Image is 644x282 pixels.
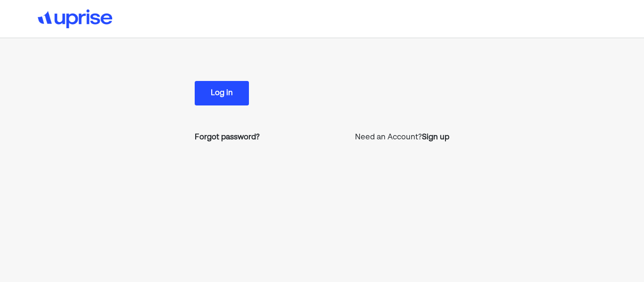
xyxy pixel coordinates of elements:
p: Need an Account? [355,132,449,143]
button: Log in [195,81,249,105]
a: Forgot password? [195,132,260,143]
a: Sign up [422,132,449,143]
